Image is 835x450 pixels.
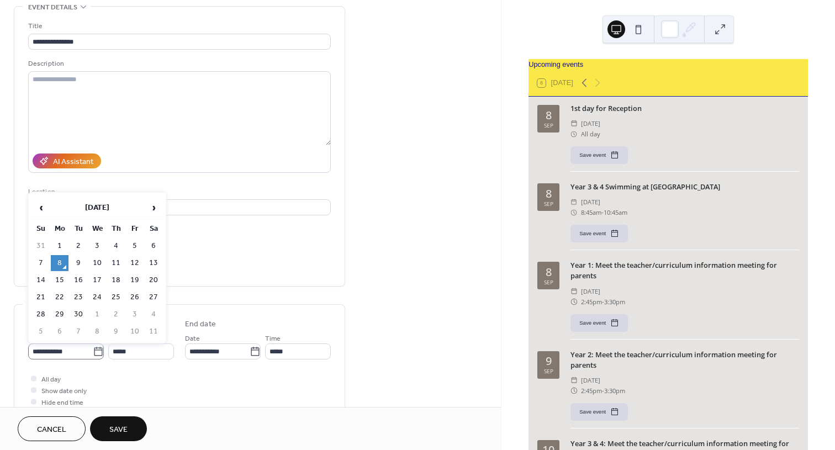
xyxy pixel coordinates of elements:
[126,272,144,288] td: 19
[546,110,552,121] div: 8
[581,197,600,207] span: [DATE]
[604,207,627,218] span: 10:45am
[126,255,144,271] td: 12
[28,2,77,13] span: Event details
[546,267,552,278] div: 8
[581,297,602,307] span: 2:45pm
[570,118,578,129] div: ​
[544,368,553,374] div: Sep
[145,272,162,288] td: 20
[126,324,144,340] td: 10
[145,197,162,219] span: ›
[570,207,578,218] div: ​
[581,118,600,129] span: [DATE]
[145,324,162,340] td: 11
[32,272,50,288] td: 14
[88,306,106,322] td: 1
[126,306,144,322] td: 3
[544,201,553,207] div: Sep
[602,385,604,396] span: -
[109,424,128,436] span: Save
[570,297,578,307] div: ​
[70,272,87,288] td: 16
[28,186,329,198] div: Location
[185,333,200,345] span: Date
[544,123,553,128] div: Sep
[107,221,125,237] th: Th
[32,255,50,271] td: 7
[570,403,628,421] button: Save event
[41,397,83,409] span: Hide end time
[70,221,87,237] th: Tu
[145,289,162,305] td: 27
[41,374,61,385] span: All day
[70,255,87,271] td: 9
[546,356,552,367] div: 9
[604,385,625,396] span: 3:30pm
[570,146,628,164] button: Save event
[70,238,87,254] td: 2
[126,221,144,237] th: Fr
[581,207,601,218] span: 8:45am
[581,385,602,396] span: 2:45pm
[32,306,50,322] td: 28
[32,289,50,305] td: 21
[28,58,329,70] div: Description
[107,324,125,340] td: 9
[546,188,552,199] div: 8
[90,416,147,441] button: Save
[107,238,125,254] td: 4
[185,319,216,330] div: End date
[602,297,604,307] span: -
[51,238,68,254] td: 1
[570,103,799,114] div: 1st day for Reception
[88,324,106,340] td: 8
[604,297,625,307] span: 3:30pm
[28,20,329,32] div: Title
[601,207,604,218] span: -
[32,221,50,237] th: Su
[70,324,87,340] td: 7
[570,260,799,281] div: Year 1: Meet the teacher/curriculum information meeting for parents
[51,289,68,305] td: 22
[145,221,162,237] th: Sa
[126,289,144,305] td: 26
[544,279,553,285] div: Sep
[51,221,68,237] th: Mo
[70,289,87,305] td: 23
[70,306,87,322] td: 30
[570,197,578,207] div: ​
[570,129,578,139] div: ​
[18,416,86,441] button: Cancel
[37,424,66,436] span: Cancel
[51,255,68,271] td: 8
[51,324,68,340] td: 6
[145,255,162,271] td: 13
[581,286,600,297] span: [DATE]
[51,196,144,220] th: [DATE]
[88,221,106,237] th: We
[51,306,68,322] td: 29
[145,238,162,254] td: 6
[570,385,578,396] div: ​
[33,197,49,219] span: ‹
[570,314,628,332] button: Save event
[570,350,799,370] div: Year 2: Meet the teacher/curriculum information meeting for parents
[88,272,106,288] td: 17
[570,225,628,242] button: Save event
[88,289,106,305] td: 24
[529,59,808,70] div: Upcoming events
[107,255,125,271] td: 11
[41,385,87,397] span: Show date only
[53,156,93,168] div: AI Assistant
[51,272,68,288] td: 15
[88,238,106,254] td: 3
[33,153,101,168] button: AI Assistant
[570,182,799,192] div: Year 3 & 4 Swimming at [GEOGRAPHIC_DATA]
[32,324,50,340] td: 5
[32,238,50,254] td: 31
[570,375,578,385] div: ​
[570,286,578,297] div: ​
[145,306,162,322] td: 4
